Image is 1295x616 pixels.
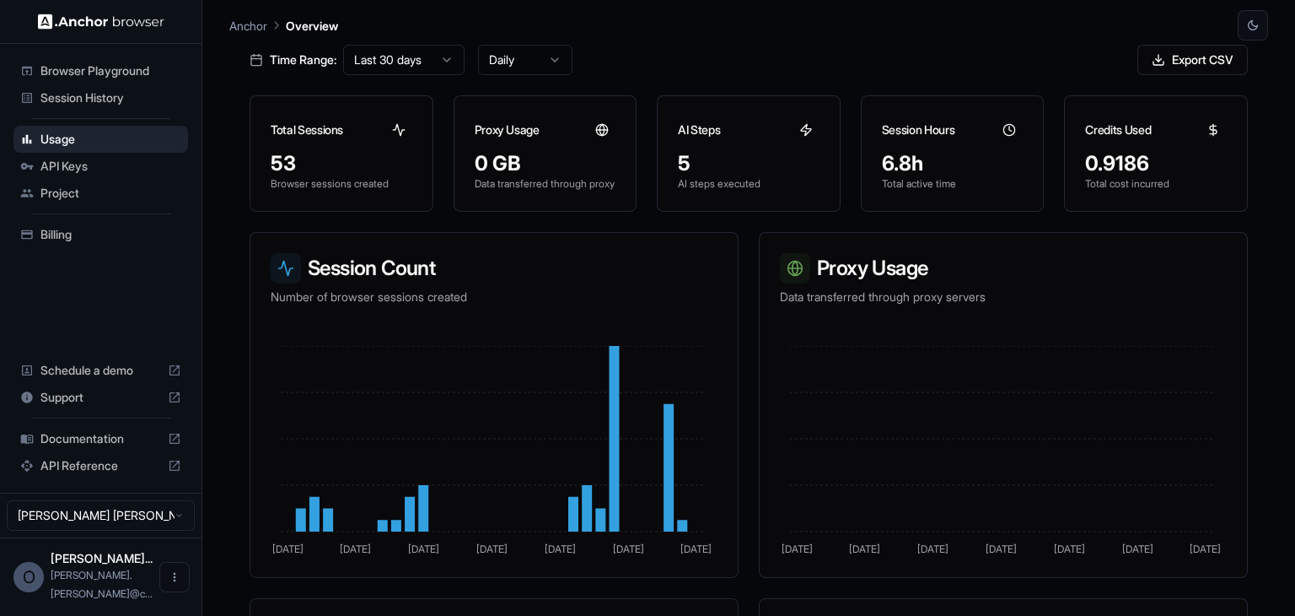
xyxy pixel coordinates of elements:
[40,430,161,447] span: Documentation
[38,14,164,30] img: Anchor Logo
[272,543,304,555] tspan: [DATE]
[286,17,338,35] p: Overview
[270,51,336,68] span: Time Range:
[40,457,161,474] span: API Reference
[13,425,188,452] div: Documentation
[40,158,181,175] span: API Keys
[271,253,717,284] h3: Session Count
[40,62,181,79] span: Browser Playground
[882,150,1024,177] div: 6.8h
[13,84,188,111] div: Session History
[40,185,181,202] span: Project
[271,122,343,138] h3: Total Sessions
[13,357,188,384] div: Schedule a demo
[780,289,1227,305] p: Data transferred through proxy servers
[13,126,188,153] div: Usage
[1137,45,1248,75] button: Export CSV
[782,543,813,555] tspan: [DATE]
[271,289,717,305] p: Number of browser sessions created
[13,384,188,411] div: Support
[849,543,880,555] tspan: [DATE]
[229,17,267,35] p: Anchor
[1054,543,1085,555] tspan: [DATE]
[229,16,338,35] nav: breadcrumb
[475,122,540,138] h3: Proxy Usage
[159,562,190,592] button: Open menu
[340,543,371,555] tspan: [DATE]
[545,543,576,555] tspan: [DATE]
[678,177,819,191] p: AI steps executed
[475,150,616,177] div: 0 GB
[408,543,439,555] tspan: [DATE]
[1190,543,1221,555] tspan: [DATE]
[680,543,712,555] tspan: [DATE]
[13,57,188,84] div: Browser Playground
[986,543,1017,555] tspan: [DATE]
[1085,122,1151,138] h3: Credits Used
[40,362,161,379] span: Schedule a demo
[40,89,181,106] span: Session History
[780,253,1227,284] h3: Proxy Usage
[51,569,153,600] span: omar.bolanos@cariai.com
[1122,543,1153,555] tspan: [DATE]
[40,389,161,406] span: Support
[13,180,188,207] div: Project
[1085,177,1227,191] p: Total cost incurred
[13,562,44,592] div: O
[271,177,412,191] p: Browser sessions created
[475,177,616,191] p: Data transferred through proxy
[678,122,720,138] h3: AI Steps
[51,551,153,565] span: Omar Fernando Bolaños Delgado
[1085,150,1227,177] div: 0.9186
[13,221,188,248] div: Billing
[882,122,954,138] h3: Session Hours
[40,226,181,243] span: Billing
[13,452,188,479] div: API Reference
[613,543,644,555] tspan: [DATE]
[917,543,948,555] tspan: [DATE]
[13,153,188,180] div: API Keys
[882,177,1024,191] p: Total active time
[40,131,181,148] span: Usage
[476,543,508,555] tspan: [DATE]
[678,150,819,177] div: 5
[271,150,412,177] div: 53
